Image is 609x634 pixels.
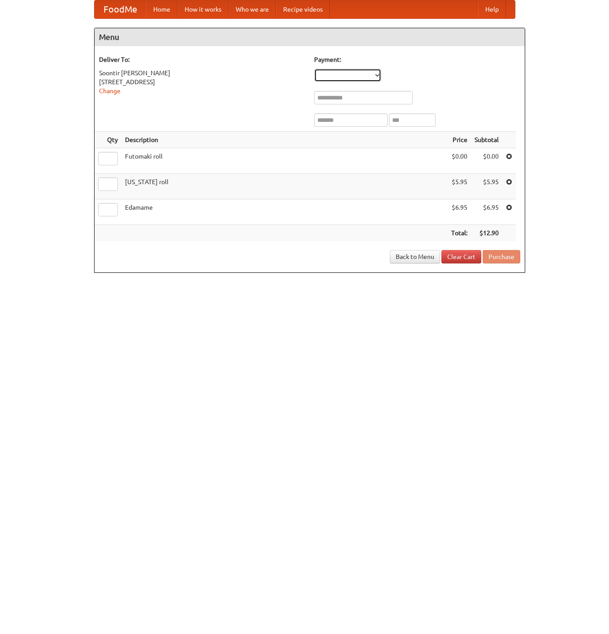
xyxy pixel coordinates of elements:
td: $5.95 [448,174,471,199]
a: Who we are [229,0,276,18]
button: Purchase [483,250,520,263]
h5: Payment: [314,55,520,64]
td: $0.00 [471,148,502,174]
td: $0.00 [448,148,471,174]
a: Home [146,0,177,18]
a: How it works [177,0,229,18]
th: Total: [448,225,471,242]
th: Description [121,132,448,148]
td: $5.95 [471,174,502,199]
td: Edamame [121,199,448,225]
td: $6.95 [471,199,502,225]
a: Recipe videos [276,0,330,18]
a: Change [99,87,121,95]
th: Price [448,132,471,148]
td: $6.95 [448,199,471,225]
h5: Deliver To: [99,55,305,64]
th: Subtotal [471,132,502,148]
div: [STREET_ADDRESS] [99,78,305,86]
a: Help [478,0,506,18]
th: $12.90 [471,225,502,242]
a: Back to Menu [390,250,440,263]
th: Qty [95,132,121,148]
a: Clear Cart [441,250,481,263]
div: Soontir [PERSON_NAME] [99,69,305,78]
td: Futomaki roll [121,148,448,174]
td: [US_STATE] roll [121,174,448,199]
a: FoodMe [95,0,146,18]
h4: Menu [95,28,525,46]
